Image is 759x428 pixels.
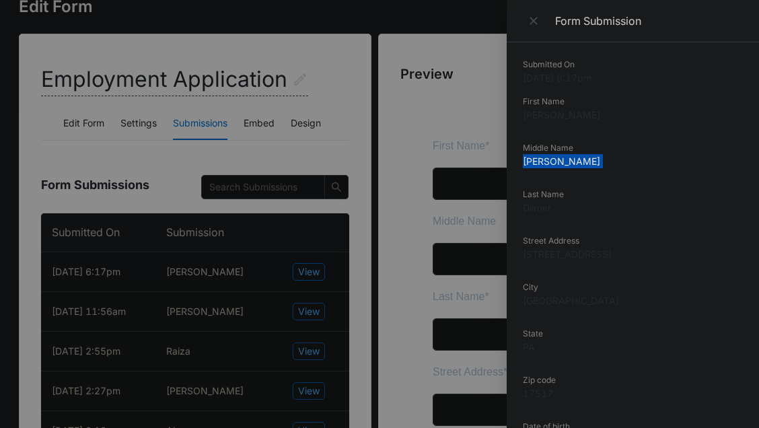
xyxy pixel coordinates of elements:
dt: State [523,328,743,340]
div: Form Submission [555,13,743,28]
span: City [11,314,30,326]
dd: [STREET_ADDRESS] [523,247,743,261]
dd: 17517 [523,386,743,400]
span: Last Name [11,164,63,175]
dd: PA [523,340,743,354]
dt: Last Name [523,188,743,201]
dt: Zip code [523,374,743,386]
dd: [PERSON_NAME] [523,154,743,168]
button: Close [523,11,547,31]
span: First Name [11,13,63,24]
span: Close [527,11,543,30]
dt: Street Address [523,235,743,247]
dd: [PERSON_NAME] [523,108,743,122]
span: Middle Name [11,88,74,100]
span: State [11,390,36,401]
dt: First Name [523,96,743,108]
dt: Middle Name [523,142,743,154]
dt: Submitted On [523,59,743,71]
dd: Diirner [523,201,743,215]
dd: [GEOGRAPHIC_DATA] [523,293,743,308]
dd: [DATE] 6:17pm [523,71,743,85]
dt: City [523,281,743,293]
span: Street Address [11,239,81,250]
